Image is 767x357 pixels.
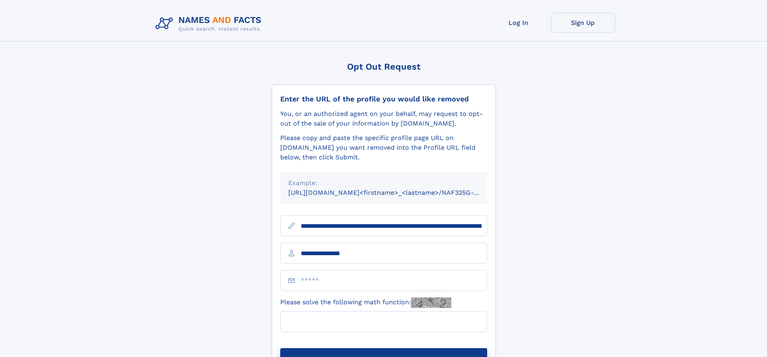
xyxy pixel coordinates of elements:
img: Logo Names and Facts [152,13,268,35]
div: Opt Out Request [272,62,496,72]
label: Please solve the following math function: [280,297,451,308]
div: Enter the URL of the profile you would like removed [280,95,487,103]
a: Log In [486,13,551,33]
a: Sign Up [551,13,615,33]
div: You, or an authorized agent on your behalf, may request to opt-out of the sale of your informatio... [280,109,487,128]
small: [URL][DOMAIN_NAME]<firstname>_<lastname>/NAF325G-xxxxxxxx [288,189,502,196]
div: Example: [288,178,479,188]
div: Please copy and paste the specific profile page URL on [DOMAIN_NAME] you want removed into the Pr... [280,133,487,162]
